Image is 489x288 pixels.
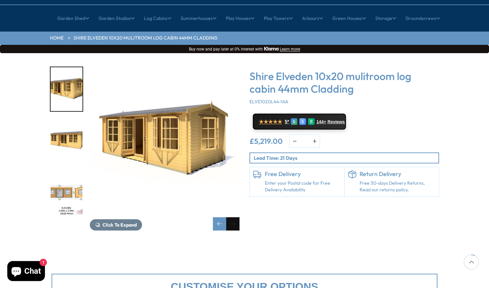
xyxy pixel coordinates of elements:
[375,10,396,27] a: Storage
[249,99,288,105] span: ELVE1020L44-1AA
[50,170,83,216] div: 4 / 6
[316,119,326,125] span: 144+
[226,217,240,231] div: Next slide
[5,261,47,283] inbox-online-store-chat: Shopify online store chat
[291,118,297,125] div: G
[57,10,89,27] a: Garden Shed
[253,114,346,130] a: ★★★★★ 5* G E R 144+ Reviews
[51,171,82,215] img: elevden10x2044mmexternalsmftTEMP_d2d1fc44-759e-49ab-97cd-167f54f12b6e_200x200.jpg
[51,67,82,111] img: 898TJ_Elveden10x202990x599044mm45degreeopen_79865a5a-2361-4401-be61-3b64963565e7_200x200.jpg
[265,170,341,178] h6: Free Delivery
[332,10,366,27] a: Green Houses
[302,10,323,27] a: Arbours
[181,10,217,27] a: Summerhouses
[102,222,137,228] span: Click To Expand
[90,219,142,231] button: Click To Expand
[90,66,240,231] div: 2 / 6
[406,10,440,27] a: Groundscrews
[98,10,135,27] a: Garden Studios
[308,118,315,125] div: R
[249,138,283,145] ins: £5,219.00
[360,170,436,178] h6: Return Delivery
[50,35,64,42] a: HOME
[259,119,282,125] span: ★★★★★
[226,10,254,27] a: Play Houses
[265,180,341,193] a: Enter your Postal code for Free Delivery Availability
[90,66,240,216] img: Shire Elveden 10x20 mulitroom log cabin 44mm Cladding - Best Shed
[74,35,218,42] a: Shire Elveden 10x20 mulitroom log cabin 44mm Cladding
[360,180,436,193] p: Free 30-days Delivery Returns, Read our returns policy.
[264,10,293,27] a: Play Towers
[50,119,83,164] div: 3 / 6
[50,66,83,112] div: 2 / 6
[299,118,306,125] div: E
[144,10,171,27] a: Log Cabins
[254,154,438,161] p: Lead Time: 21 Days
[328,119,345,125] span: Reviews
[249,70,439,95] h3: Shire Elveden 10x20 mulitroom log cabin 44mm Cladding
[51,119,82,163] img: 898TJ__Elveden10x202990x599044mmrender30degree_6b5e2ac6-138f-4744-9d4b-0b6027fc1f3a_200x200.jpg
[213,217,226,231] div: Previous slide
